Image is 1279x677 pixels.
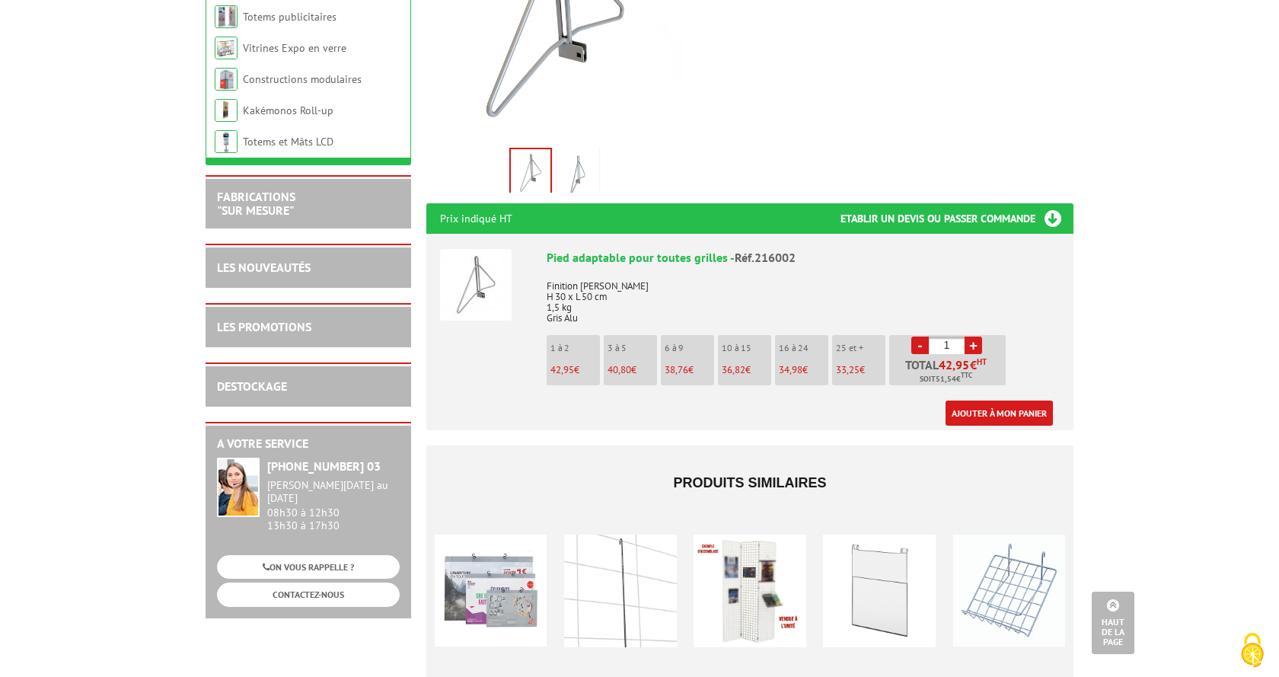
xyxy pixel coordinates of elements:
div: 08h30 à 12h30 13h30 à 17h30 [267,479,400,532]
p: Prix indiqué HT [440,203,512,234]
a: LES PROMOTIONS [217,319,311,334]
p: € [722,365,771,375]
p: € [836,365,885,375]
p: € [550,365,600,375]
img: Vitrines Expo en verre [215,37,238,59]
p: 25 et + [836,343,885,353]
img: Totems et Mâts LCD [215,130,238,153]
img: Totems publicitaires [215,5,238,28]
img: Pied adaptable pour toutes grilles [440,249,512,321]
a: DESTOCKAGE [217,378,287,394]
div: Pied adaptable pour toutes grilles - [547,249,1060,267]
span: € [970,359,977,371]
img: Cookies (fenêtre modale) [1233,631,1271,669]
a: Totems publicitaires [243,10,336,24]
h3: Etablir un devis ou passer commande [840,203,1073,234]
a: Constructions modulaires [243,72,362,86]
p: € [779,365,828,375]
img: Kakémonos Roll-up [215,99,238,122]
a: Kakémonos Roll-up [243,104,333,117]
img: 216018_pied_grille_expo.jpg [511,149,550,196]
p: 10 à 15 [722,343,771,353]
span: Réf.216002 [735,250,796,265]
sup: TTC [961,371,972,379]
img: Constructions modulaires [215,68,238,91]
p: Finition [PERSON_NAME] H 30 x L 50 cm 1,5 kg Gris Alu [547,270,1060,324]
p: 1 à 2 [550,343,600,353]
a: - [911,337,929,354]
span: Produits similaires [673,475,826,490]
strong: [PHONE_NUMBER] 03 [267,458,381,474]
span: 34,98 [779,363,802,376]
a: Totems et Mâts LCD [243,135,333,148]
span: 42,95 [939,359,970,371]
p: 3 à 5 [608,343,657,353]
img: widget-service.jpg [217,458,260,517]
p: 16 à 24 [779,343,828,353]
span: 36,82 [722,363,745,376]
span: Soit € [920,373,972,385]
span: 33,25 [836,363,860,376]
span: 42,95 [550,363,574,376]
a: FABRICATIONS"Sur Mesure" [217,189,295,218]
span: 40,80 [608,363,631,376]
p: Total [893,359,1006,385]
a: Vitrines Expo en verre [243,41,346,55]
img: 216018_pied_grille.jpg [560,151,596,198]
a: LES NOUVEAUTÉS [217,260,311,275]
a: Ajouter à mon panier [946,401,1053,426]
a: + [965,337,982,354]
a: CONTACTEZ-NOUS [217,583,400,606]
div: [PERSON_NAME][DATE] au [DATE] [267,479,400,505]
p: 6 à 9 [665,343,714,353]
p: € [608,365,657,375]
h2: A votre service [217,437,400,451]
a: ON VOUS RAPPELLE ? [217,555,400,579]
a: Haut de la page [1092,592,1134,654]
span: 51,54 [936,373,956,385]
p: € [665,365,714,375]
span: 38,76 [665,363,688,376]
sup: HT [977,356,987,367]
button: Cookies (fenêtre modale) [1226,625,1279,677]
